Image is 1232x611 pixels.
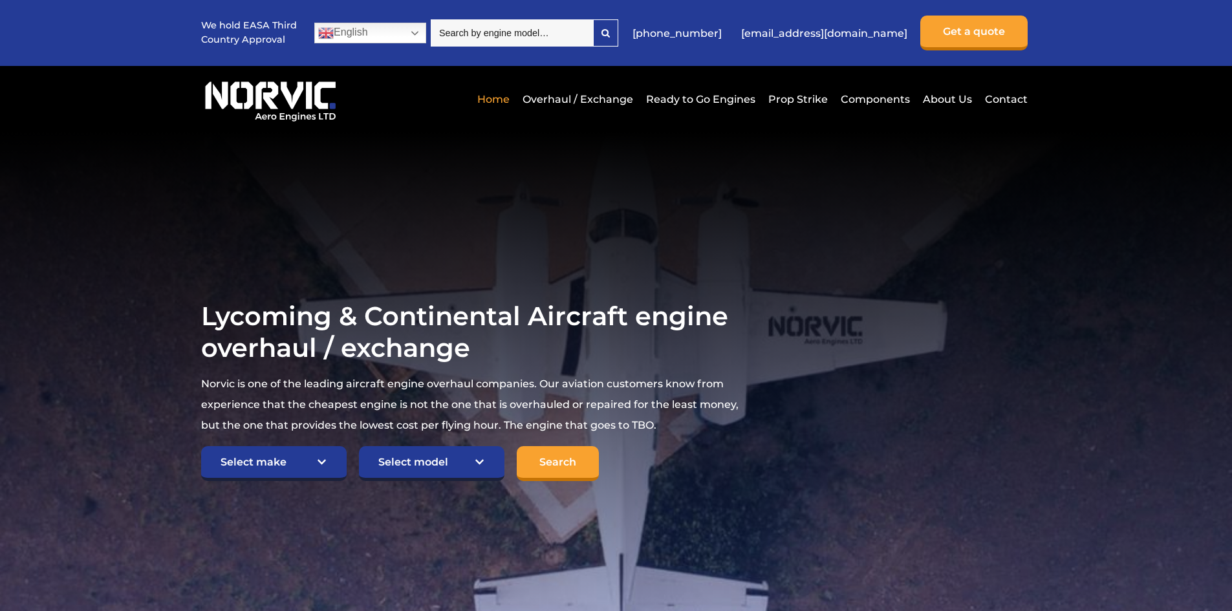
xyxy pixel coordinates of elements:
a: Home [474,83,513,115]
input: Search by engine model… [431,19,593,47]
p: We hold EASA Third Country Approval [201,19,298,47]
a: About Us [920,83,975,115]
a: English [314,23,426,43]
a: [PHONE_NUMBER] [626,17,728,49]
img: Norvic Aero Engines logo [201,76,340,122]
a: Get a quote [920,16,1028,50]
input: Search [517,446,599,481]
img: en [318,25,334,41]
a: Components [838,83,913,115]
a: Contact [982,83,1028,115]
a: Overhaul / Exchange [519,83,636,115]
p: Norvic is one of the leading aircraft engine overhaul companies. Our aviation customers know from... [201,374,740,436]
h1: Lycoming & Continental Aircraft engine overhaul / exchange [201,300,740,363]
a: [EMAIL_ADDRESS][DOMAIN_NAME] [735,17,914,49]
a: Ready to Go Engines [643,83,759,115]
a: Prop Strike [765,83,831,115]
